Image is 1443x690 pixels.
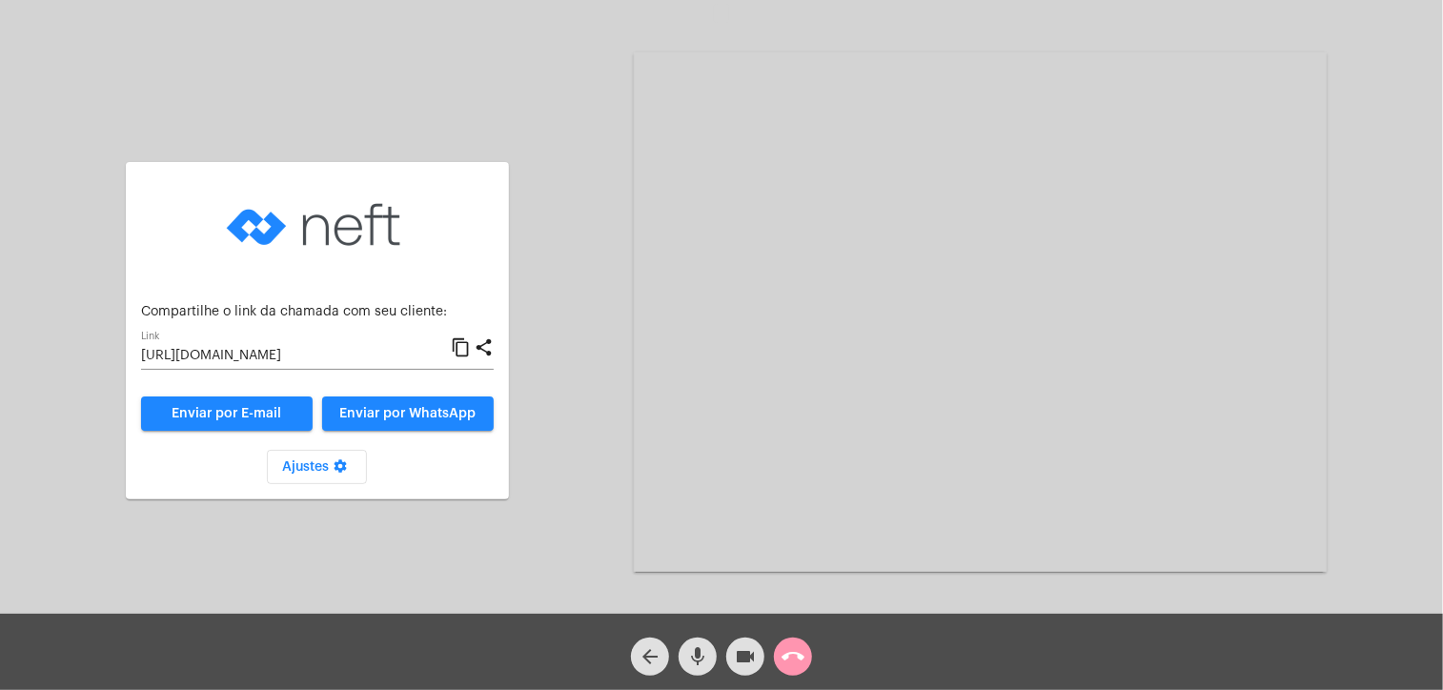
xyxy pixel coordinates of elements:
mat-icon: share [474,336,494,359]
mat-icon: call_end [782,645,804,668]
span: Ajustes [282,460,352,474]
button: Enviar por WhatsApp [322,396,494,431]
mat-icon: arrow_back [639,645,661,668]
img: logo-neft-novo-2.png [222,177,413,273]
mat-icon: content_copy [451,336,471,359]
mat-icon: settings [329,458,352,481]
mat-icon: mic [686,645,709,668]
mat-icon: videocam [734,645,757,668]
span: Enviar por WhatsApp [339,407,476,420]
a: Enviar por E-mail [141,396,313,431]
button: Ajustes [267,450,367,484]
span: Enviar por E-mail [172,407,281,420]
p: Compartilhe o link da chamada com seu cliente: [141,305,494,319]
